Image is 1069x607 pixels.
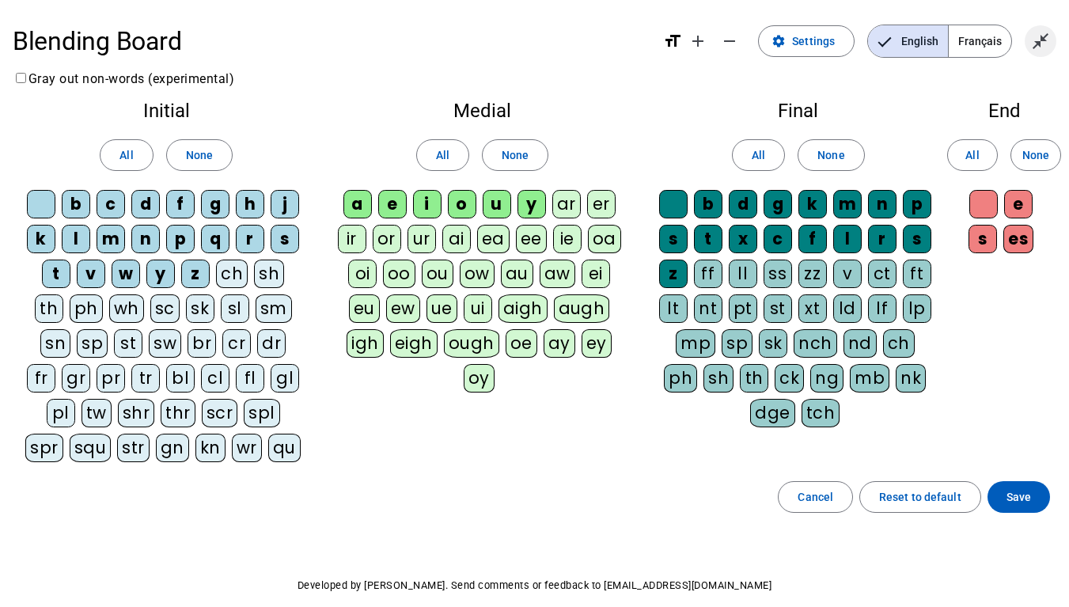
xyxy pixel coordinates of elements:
[161,399,195,427] div: thr
[149,329,181,358] div: sw
[166,139,233,171] button: None
[442,225,471,253] div: ai
[720,32,739,51] mat-icon: remove
[544,329,575,358] div: ay
[221,294,249,323] div: sl
[688,32,707,51] mat-icon: add
[1004,190,1033,218] div: e
[764,260,792,288] div: ss
[271,190,299,218] div: j
[1006,487,1031,506] span: Save
[552,190,581,218] div: ar
[498,294,548,323] div: aigh
[236,364,264,393] div: fl
[188,329,216,358] div: br
[77,329,108,358] div: sp
[843,329,877,358] div: nd
[436,146,449,165] span: All
[118,399,155,427] div: shr
[343,190,372,218] div: a
[222,329,251,358] div: cr
[554,294,610,323] div: augh
[347,329,384,358] div: igh
[62,364,90,393] div: gr
[896,364,926,393] div: nk
[798,487,833,506] span: Cancel
[348,260,377,288] div: oi
[62,225,90,253] div: l
[97,190,125,218] div: c
[460,260,495,288] div: ow
[750,399,795,427] div: dge
[1010,139,1061,171] button: None
[867,25,1012,58] mat-button-toggle-group: Language selection
[216,260,248,288] div: ch
[903,225,931,253] div: s
[817,146,844,165] span: None
[146,260,175,288] div: y
[201,364,229,393] div: cl
[506,329,537,358] div: oe
[694,260,722,288] div: ff
[764,225,792,253] div: c
[268,434,301,462] div: qu
[903,260,931,288] div: ft
[150,294,180,323] div: sc
[202,399,238,427] div: scr
[868,260,897,288] div: ct
[516,225,547,253] div: ee
[131,190,160,218] div: d
[422,260,453,288] div: ou
[77,260,105,288] div: v
[987,481,1050,513] button: Save
[833,294,862,323] div: ld
[97,225,125,253] div: m
[195,434,226,462] div: kn
[903,190,931,218] div: p
[166,225,195,253] div: p
[13,71,234,86] label: Gray out non-words (experimental)
[416,139,469,171] button: All
[186,146,213,165] span: None
[833,225,862,253] div: l
[798,294,827,323] div: xt
[732,139,785,171] button: All
[35,294,63,323] div: th
[16,73,26,83] input: Gray out non-words (experimental)
[332,101,631,120] h2: Medial
[764,294,792,323] div: st
[879,487,961,506] span: Reset to default
[349,294,380,323] div: eu
[969,225,997,253] div: s
[868,190,897,218] div: n
[759,329,787,358] div: sk
[903,294,931,323] div: lp
[949,25,1011,57] span: Français
[236,190,264,218] div: h
[582,260,610,288] div: ei
[703,364,734,393] div: sh
[833,190,862,218] div: m
[201,190,229,218] div: g
[386,294,420,323] div: ew
[373,225,401,253] div: or
[70,434,112,462] div: squ
[62,190,90,218] div: b
[426,294,457,323] div: ue
[444,329,499,358] div: ough
[1022,146,1049,165] span: None
[378,190,407,218] div: e
[257,329,286,358] div: dr
[1025,25,1056,57] button: Exit full screen
[868,225,897,253] div: r
[201,225,229,253] div: q
[676,329,715,358] div: mp
[114,329,142,358] div: st
[540,260,575,288] div: aw
[464,364,495,393] div: oy
[1003,225,1033,253] div: es
[131,225,160,253] div: n
[383,260,415,288] div: oo
[97,364,125,393] div: pr
[25,434,63,462] div: spr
